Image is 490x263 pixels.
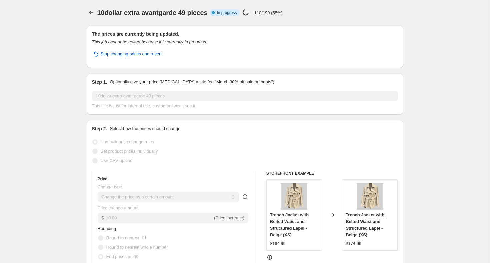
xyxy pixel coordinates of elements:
[281,183,307,210] img: 278b_80x.jpg
[92,91,398,101] input: 30% off holiday sale
[92,31,398,37] h2: The prices are currently being updated.
[270,241,286,246] span: $164.99
[92,39,207,44] i: This job cannot be edited because it is currently in progress.
[92,79,107,85] h2: Step 1.
[242,193,248,200] div: help
[106,235,147,240] span: Round to nearest .01
[102,215,104,220] span: $
[98,226,116,231] span: Rounding
[106,254,139,259] span: End prices in .99
[98,205,139,210] span: Price change amount
[101,149,158,154] span: Set product prices individually
[106,245,168,250] span: Round to nearest whole number
[357,183,383,210] img: 278b_80x.jpg
[346,212,384,237] span: Trench Jacket with Belted Waist and Structured Lapel - Beige (XS)
[270,212,309,237] span: Trench Jacket with Belted Waist and Structured Lapel - Beige (XS)
[266,171,398,176] h6: STOREFRONT EXAMPLE
[106,213,213,223] input: -10.00
[98,176,107,182] h3: Price
[217,10,237,15] span: In progress
[88,49,166,59] button: Stop changing prices and revert
[101,158,133,163] span: Use CSV upload
[214,215,244,220] span: (Price increase)
[92,125,107,132] h2: Step 2.
[101,139,154,144] span: Use bulk price change rules
[97,9,208,16] span: 10dollar extra avantgarde 49 pieces
[346,241,361,246] span: $174.99
[87,8,96,17] button: Price change jobs
[101,51,162,57] span: Stop changing prices and revert
[98,184,122,189] span: Change type
[110,125,180,132] p: Select how the prices should change
[92,103,195,108] span: This title is just for internal use, customers won't see it
[254,10,283,15] p: 110/199 (55%)
[110,79,274,85] p: Optionally give your price [MEDICAL_DATA] a title (eg "March 30% off sale on boots")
